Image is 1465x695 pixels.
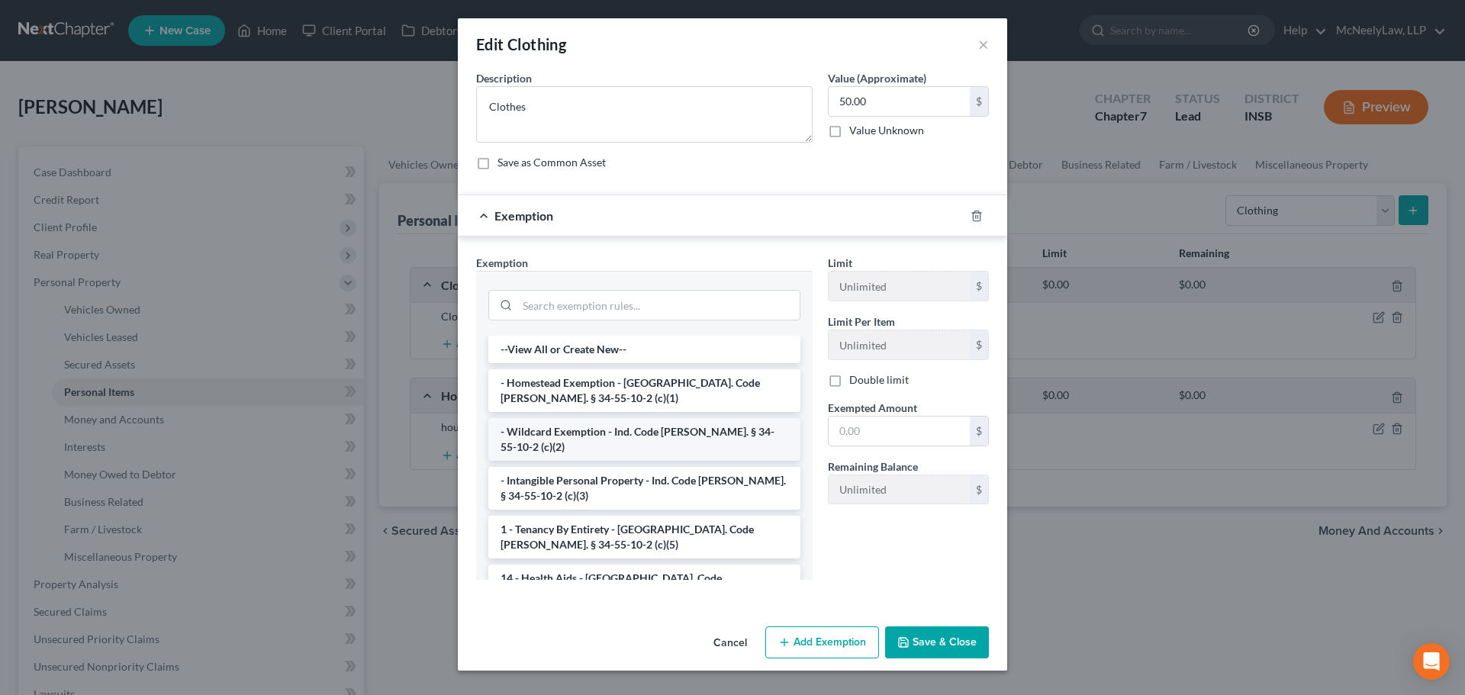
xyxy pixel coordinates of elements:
span: Exempted Amount [828,401,917,414]
label: Value Unknown [849,123,924,138]
input: 0.00 [829,417,970,446]
div: $ [970,417,988,446]
li: --View All or Create New-- [488,336,800,363]
div: Edit Clothing [476,34,566,55]
span: Description [476,72,532,85]
input: Search exemption rules... [517,291,800,320]
span: Exemption [476,256,528,269]
li: 1 - Tenancy By Entirety - [GEOGRAPHIC_DATA]. Code [PERSON_NAME]. § 34-55-10-2 (c)(5) [488,516,800,558]
span: Exemption [494,208,553,223]
div: $ [970,272,988,301]
button: Cancel [701,628,759,658]
div: $ [970,475,988,504]
label: Limit Per Item [828,314,895,330]
input: -- [829,475,970,504]
label: Save as Common Asset [497,155,606,170]
span: Limit [828,256,852,269]
li: - Intangible Personal Property - Ind. Code [PERSON_NAME]. § 34-55-10-2 (c)(3) [488,467,800,510]
li: - Homestead Exemption - [GEOGRAPHIC_DATA]. Code [PERSON_NAME]. § 34-55-10-2 (c)(1) [488,369,800,412]
button: Save & Close [885,626,989,658]
label: Value (Approximate) [828,70,926,86]
button: Add Exemption [765,626,879,658]
input: 0.00 [829,87,970,116]
div: Open Intercom Messenger [1413,643,1450,680]
div: $ [970,330,988,359]
div: $ [970,87,988,116]
label: Double limit [849,372,909,388]
label: Remaining Balance [828,459,918,475]
button: × [978,35,989,53]
li: 14 - Health Aids - [GEOGRAPHIC_DATA]. Code [PERSON_NAME]. § 34-55-10-2 (c)(4) [488,565,800,607]
li: - Wildcard Exemption - Ind. Code [PERSON_NAME]. § 34-55-10-2 (c)(2) [488,418,800,461]
input: -- [829,272,970,301]
input: -- [829,330,970,359]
